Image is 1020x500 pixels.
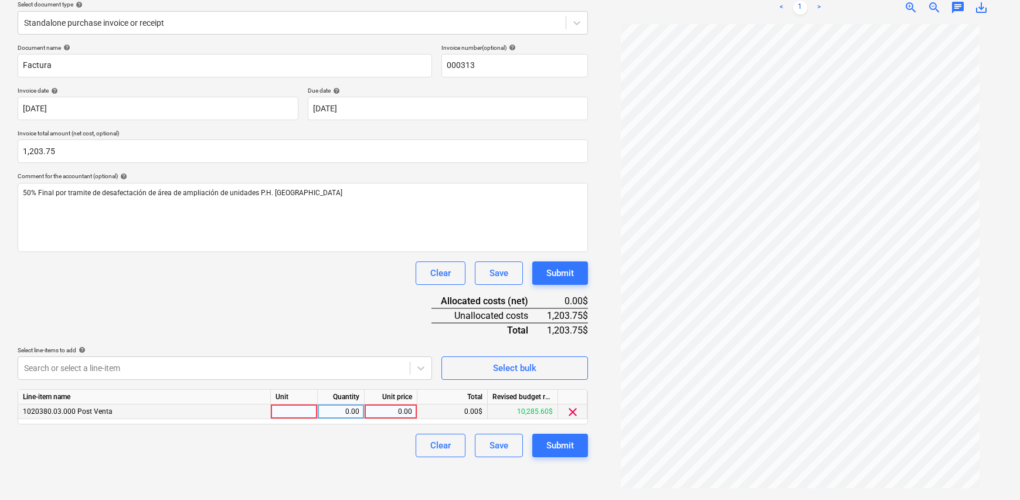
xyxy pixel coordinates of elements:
a: Page 1 is your current page [793,1,807,15]
div: 0.00$ [547,294,588,308]
span: help [76,346,86,353]
div: Line-item name [18,390,271,404]
span: zoom_in [904,1,918,15]
div: Submit [546,266,574,281]
iframe: Chat Widget [961,444,1020,500]
div: Unallocated costs [431,308,547,323]
button: Save [475,261,523,285]
div: Save [489,266,508,281]
span: chat [951,1,965,15]
span: help [118,173,127,180]
div: Comment for the accountant (optional) [18,172,588,180]
div: 0.00 [369,404,412,419]
div: 1,203.75$ [547,323,588,337]
div: Submit [546,438,574,453]
input: Invoice date not specified [18,97,298,120]
button: Select bulk [441,356,588,380]
div: Select bulk [493,360,536,376]
div: 1,203.75$ [547,308,588,323]
div: Select document type [18,1,588,8]
button: Clear [416,434,465,457]
span: 50% Final por tramite de desafectación de área de ampliación de unidades P.H. [GEOGRAPHIC_DATA] [23,189,342,197]
div: Due date [308,87,589,94]
div: 0.00$ [417,404,488,419]
button: Clear [416,261,465,285]
span: 1020380.03.000 Post Venta [23,407,113,416]
input: Invoice number [441,54,588,77]
div: Unit [271,390,318,404]
button: Submit [532,261,588,285]
input: Due date not specified [308,97,589,120]
div: Unit price [365,390,417,404]
div: Select line-items to add [18,346,432,354]
span: help [61,44,70,51]
div: Allocated costs (net) [431,294,547,308]
input: Invoice total amount (net cost, optional) [18,140,588,163]
span: zoom_out [927,1,941,15]
span: save_alt [974,1,988,15]
span: clear [566,405,580,419]
input: Document name [18,54,432,77]
button: Submit [532,434,588,457]
div: Revised budget remaining [488,390,558,404]
div: Save [489,438,508,453]
span: help [506,44,516,51]
div: Invoice number (optional) [441,44,588,52]
div: 10,285.60$ [488,404,558,419]
div: Clear [430,438,451,453]
div: Widget de chat [961,444,1020,500]
div: 0.00 [322,404,359,419]
a: Next page [812,1,826,15]
div: Document name [18,44,432,52]
div: Total [431,323,547,337]
div: Total [417,390,488,404]
div: Clear [430,266,451,281]
span: help [73,1,83,8]
span: help [49,87,58,94]
div: Quantity [318,390,365,404]
p: Invoice total amount (net cost, optional) [18,130,588,140]
span: help [331,87,340,94]
button: Save [475,434,523,457]
div: Invoice date [18,87,298,94]
a: Previous page [774,1,788,15]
